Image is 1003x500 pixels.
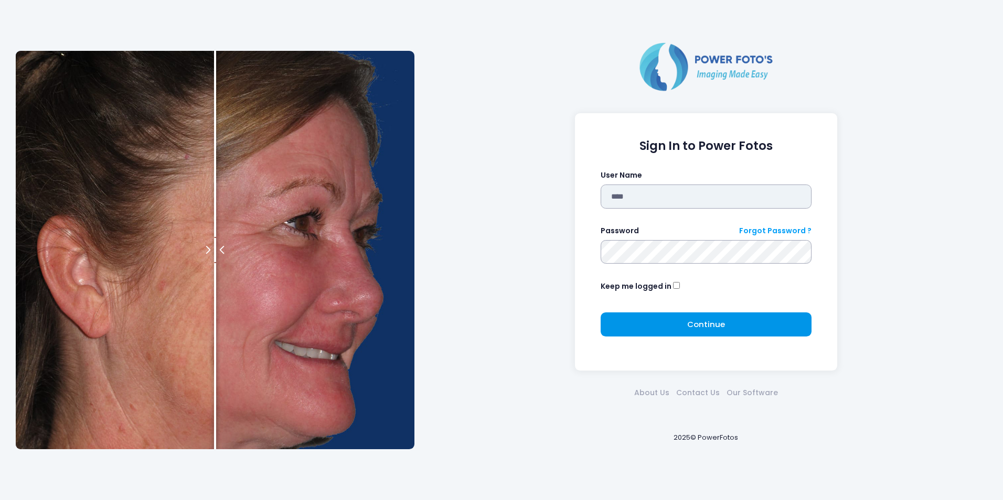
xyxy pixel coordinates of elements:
button: Continue [601,312,812,336]
a: Contact Us [673,387,723,398]
span: Continue [687,319,725,330]
label: Password [601,225,639,236]
h1: Sign In to Power Fotos [601,139,812,153]
div: 2025© PowerFotos [425,416,987,460]
label: Keep me logged in [601,281,671,292]
label: User Name [601,170,642,181]
a: About Us [631,387,673,398]
a: Our Software [723,387,781,398]
img: Logo [635,40,777,93]
a: Forgot Password ? [739,225,812,236]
